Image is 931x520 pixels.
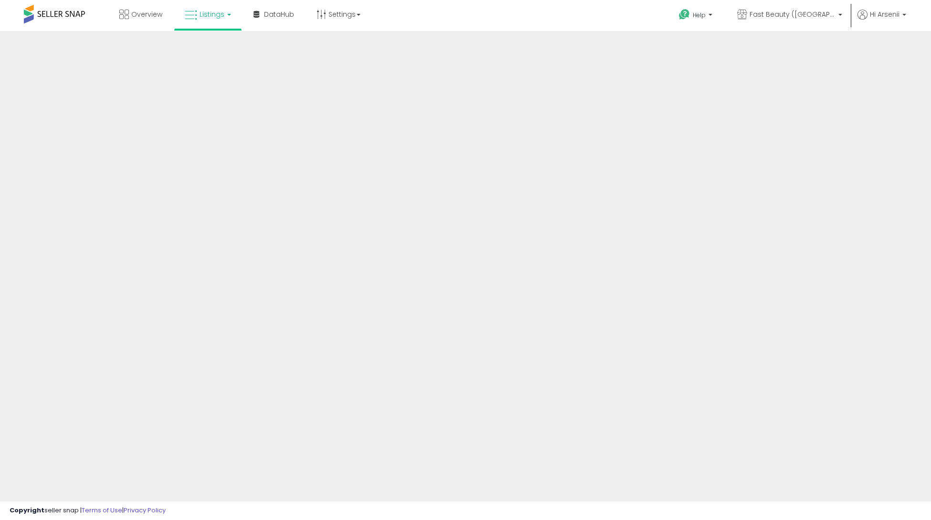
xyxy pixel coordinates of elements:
[870,10,899,19] span: Hi Arsenii
[750,10,836,19] span: Fast Beauty ([GEOGRAPHIC_DATA])
[264,10,294,19] span: DataHub
[131,10,162,19] span: Overview
[693,11,706,19] span: Help
[678,9,690,21] i: Get Help
[857,10,906,31] a: Hi Arsenii
[200,10,224,19] span: Listings
[671,1,722,31] a: Help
